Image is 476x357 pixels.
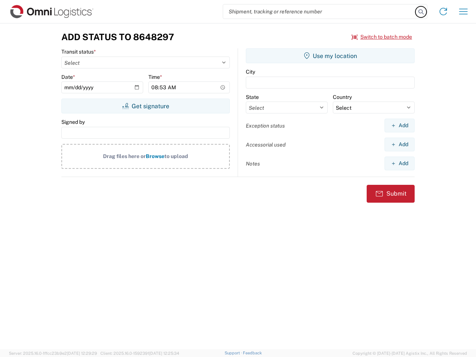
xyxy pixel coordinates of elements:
[246,122,285,129] label: Exception status
[225,351,243,355] a: Support
[367,185,415,203] button: Submit
[246,94,259,100] label: State
[385,157,415,170] button: Add
[61,32,174,42] h3: Add Status to 8648297
[164,153,188,159] span: to upload
[353,350,467,357] span: Copyright © [DATE]-[DATE] Agistix Inc., All Rights Reserved
[148,74,162,80] label: Time
[149,351,179,356] span: [DATE] 12:25:34
[246,48,415,63] button: Use my location
[67,351,97,356] span: [DATE] 12:29:29
[223,4,416,19] input: Shipment, tracking or reference number
[351,31,412,43] button: Switch to batch mode
[103,153,146,159] span: Drag files here or
[9,351,97,356] span: Server: 2025.16.0-1ffcc23b9e2
[61,119,85,125] label: Signed by
[246,68,255,75] label: City
[333,94,352,100] label: Country
[385,138,415,151] button: Add
[385,119,415,132] button: Add
[246,160,260,167] label: Notes
[246,141,286,148] label: Accessorial used
[61,99,230,113] button: Get signature
[243,351,262,355] a: Feedback
[61,48,96,55] label: Transit status
[100,351,179,356] span: Client: 2025.16.0-1592391
[146,153,164,159] span: Browse
[61,74,75,80] label: Date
